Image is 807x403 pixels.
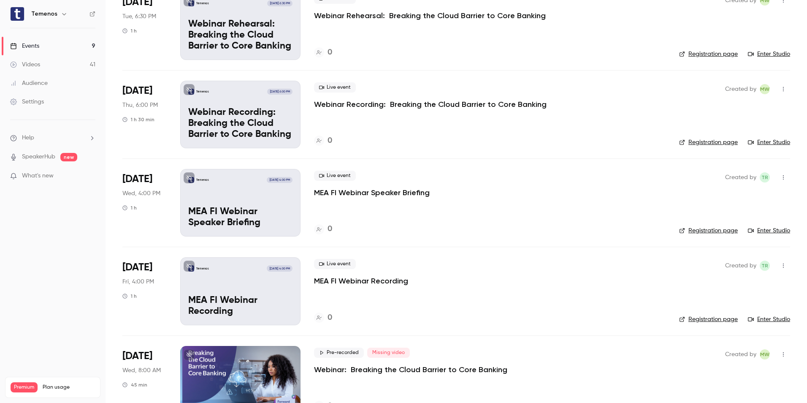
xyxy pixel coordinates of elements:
[267,0,292,6] span: [DATE] 6:30 PM
[10,60,40,69] div: Videos
[761,261,768,271] span: TR
[196,178,209,182] p: Temenos
[760,349,770,359] span: Michele White
[188,207,292,229] p: MEA FI Webinar Speaker Briefing
[760,349,769,359] span: MW
[122,261,152,274] span: [DATE]
[314,47,332,58] a: 0
[10,98,44,106] div: Settings
[725,261,756,271] span: Created by
[328,47,332,58] h4: 0
[122,81,167,148] div: Oct 23 Thu, 9:00 AM (America/Los Angeles)
[267,89,292,95] span: [DATE] 6:00 PM
[314,82,356,93] span: Live event
[748,50,790,58] a: Enter Studio
[314,348,364,358] span: Pre-recorded
[31,10,57,18] h6: Temenos
[10,42,39,50] div: Events
[122,116,154,123] div: 1 h 30 min
[761,172,768,182] span: TR
[180,81,301,148] a: Webinar Recording: Breaking the Cloud Barrier to Core BankingTemenos[DATE] 6:00 PMWebinar Recordi...
[328,135,332,147] h4: 0
[122,204,137,211] div: 1 h
[180,257,301,325] a: MEA FI Webinar RecordingTemenos[DATE] 4:00 PMMEA FI Webinar Recording
[725,172,756,182] span: Created by
[748,226,790,235] a: Enter Studio
[314,188,430,198] a: MEA FI Webinar Speaker Briefing
[85,172,95,180] iframe: Noticeable Trigger
[122,189,160,198] span: Wed, 4:00 PM
[314,223,332,235] a: 0
[328,223,332,235] h4: 0
[267,265,292,271] span: [DATE] 4:00 PM
[314,99,547,109] a: Webinar Recording: Breaking the Cloud Barrier to Core Banking
[314,312,332,324] a: 0
[11,382,38,392] span: Premium
[314,276,408,286] a: MEA FI Webinar Recording
[679,50,738,58] a: Registration page
[314,135,332,147] a: 0
[188,107,292,140] p: Webinar Recording: Breaking the Cloud Barrier to Core Banking
[760,84,770,94] span: Michele White
[10,79,48,87] div: Audience
[122,349,152,363] span: [DATE]
[122,366,161,375] span: Wed, 8:00 AM
[314,259,356,269] span: Live event
[760,172,770,182] span: Terniell Ramlah
[22,152,55,161] a: SpeakerHub
[22,172,54,180] span: What's new
[122,27,137,34] div: 1 h
[188,19,292,52] p: Webinar Rehearsal: Breaking the Cloud Barrier to Core Banking
[10,133,95,142] li: help-dropdown-opener
[314,171,356,181] span: Live event
[679,226,738,235] a: Registration page
[314,11,546,21] a: Webinar Rehearsal: Breaking the Cloud Barrier to Core Banking
[196,1,209,5] p: Temenos
[122,84,152,98] span: [DATE]
[196,90,209,94] p: Temenos
[748,315,790,324] a: Enter Studio
[43,384,95,391] span: Plan usage
[11,7,24,21] img: Temenos
[760,261,770,271] span: Terniell Ramlah
[267,177,292,183] span: [DATE] 4:00 PM
[180,169,301,237] a: MEA FI Webinar Speaker Briefing Temenos[DATE] 4:00 PMMEA FI Webinar Speaker Briefing
[367,348,410,358] span: Missing video
[188,295,292,317] p: MEA FI Webinar Recording
[679,138,738,147] a: Registration page
[122,257,167,325] div: Nov 14 Fri, 4:00 PM (Africa/Johannesburg)
[679,315,738,324] a: Registration page
[122,101,158,109] span: Thu, 6:00 PM
[122,278,154,286] span: Fri, 4:00 PM
[122,169,167,237] div: Nov 5 Wed, 4:00 PM (Africa/Johannesburg)
[60,153,77,161] span: new
[314,365,507,375] a: Webinar: Breaking the Cloud Barrier to Core Banking
[122,12,156,21] span: Tue, 6:30 PM
[196,267,209,271] p: Temenos
[328,312,332,324] h4: 0
[122,172,152,186] span: [DATE]
[22,133,34,142] span: Help
[748,138,790,147] a: Enter Studio
[122,381,147,388] div: 45 min
[725,349,756,359] span: Created by
[760,84,769,94] span: MW
[725,84,756,94] span: Created by
[122,293,137,300] div: 1 h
